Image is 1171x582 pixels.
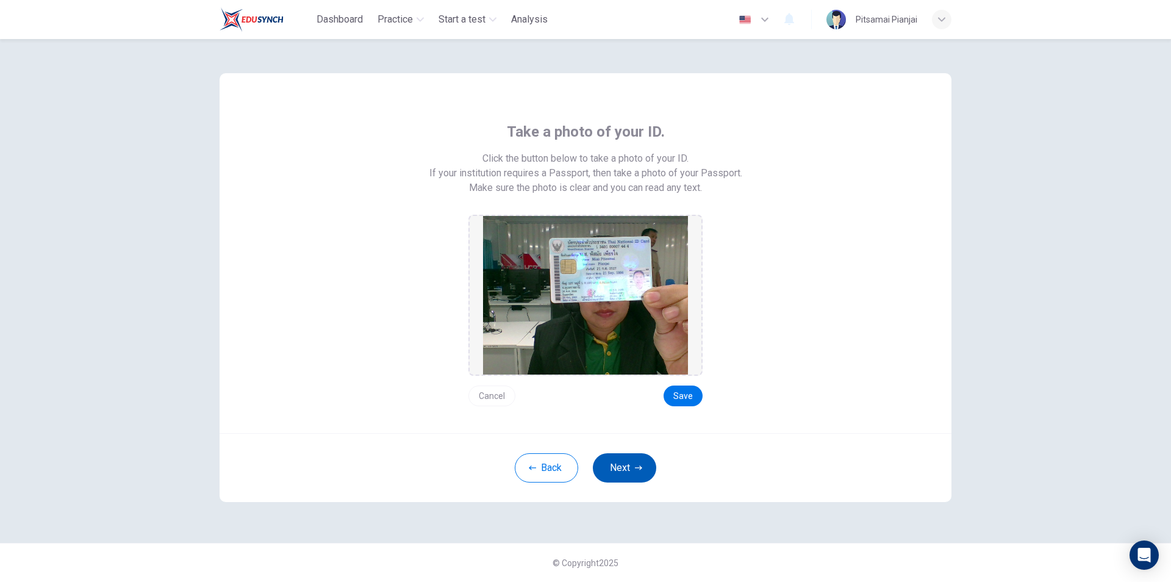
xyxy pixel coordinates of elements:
[511,12,548,27] span: Analysis
[1130,541,1159,570] div: Open Intercom Messenger
[553,558,618,568] span: © Copyright 2025
[220,7,312,32] a: Train Test logo
[737,15,753,24] img: en
[220,7,284,32] img: Train Test logo
[506,9,553,31] button: Analysis
[317,12,363,27] span: Dashboard
[515,453,578,483] button: Back
[378,12,413,27] span: Practice
[856,12,917,27] div: Pitsamai Pianjai
[469,181,702,195] span: Make sure the photo is clear and you can read any text.
[507,122,665,142] span: Take a photo of your ID.
[664,386,703,406] button: Save
[312,9,368,31] button: Dashboard
[434,9,501,31] button: Start a test
[429,151,742,181] span: Click the button below to take a photo of your ID. If your institution requires a Passport, then ...
[439,12,485,27] span: Start a test
[483,216,688,375] img: preview screemshot
[373,9,429,31] button: Practice
[468,386,515,406] button: Cancel
[826,10,846,29] img: Profile picture
[593,453,656,483] button: Next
